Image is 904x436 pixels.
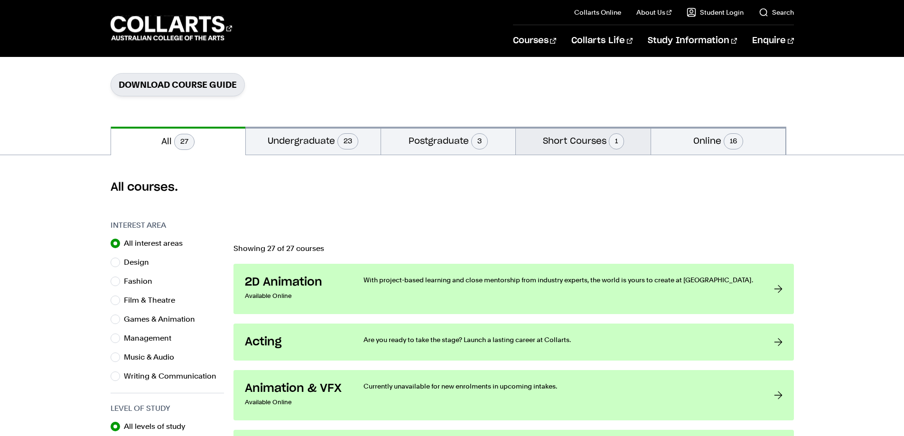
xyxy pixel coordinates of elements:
[245,275,345,289] h3: 2D Animation
[337,133,358,149] span: 23
[233,324,794,361] a: Acting Are you ready to take the stage? Launch a lasting career at Collarts.
[381,127,516,155] button: Postgraduate3
[363,381,755,391] p: Currently unavailable for new enrolments in upcoming intakes.
[124,370,224,383] label: Writing & Communication
[124,294,183,307] label: Film & Theatre
[233,370,794,420] a: Animation & VFX Available Online Currently unavailable for new enrolments in upcoming intakes.
[233,264,794,314] a: 2D Animation Available Online With project-based learning and close mentorship from industry expe...
[759,8,794,17] a: Search
[687,8,744,17] a: Student Login
[111,73,245,96] a: Download Course Guide
[246,127,381,155] button: Undergraduate23
[124,256,157,269] label: Design
[233,245,794,252] p: Showing 27 of 27 courses
[363,275,755,285] p: With project-based learning and close mentorship from industry experts, the world is yours to cre...
[513,25,556,56] a: Courses
[609,133,624,149] span: 1
[124,313,203,326] label: Games & Animation
[111,403,224,414] h3: Level of Study
[571,25,633,56] a: Collarts Life
[111,180,794,195] h2: All courses.
[111,220,224,231] h3: Interest Area
[124,275,160,288] label: Fashion
[124,351,182,364] label: Music & Audio
[636,8,671,17] a: About Us
[245,396,345,409] p: Available Online
[724,133,743,149] span: 16
[245,381,345,396] h3: Animation & VFX
[245,289,345,303] p: Available Online
[111,127,246,155] button: All27
[651,127,786,155] button: Online16
[124,332,179,345] label: Management
[363,335,755,344] p: Are you ready to take the stage? Launch a lasting career at Collarts.
[752,25,793,56] a: Enquire
[516,127,651,155] button: Short Courses1
[124,420,193,433] label: All levels of study
[245,335,345,349] h3: Acting
[111,15,232,42] div: Go to homepage
[574,8,621,17] a: Collarts Online
[124,237,190,250] label: All interest areas
[471,133,488,149] span: 3
[174,134,195,150] span: 27
[648,25,737,56] a: Study Information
